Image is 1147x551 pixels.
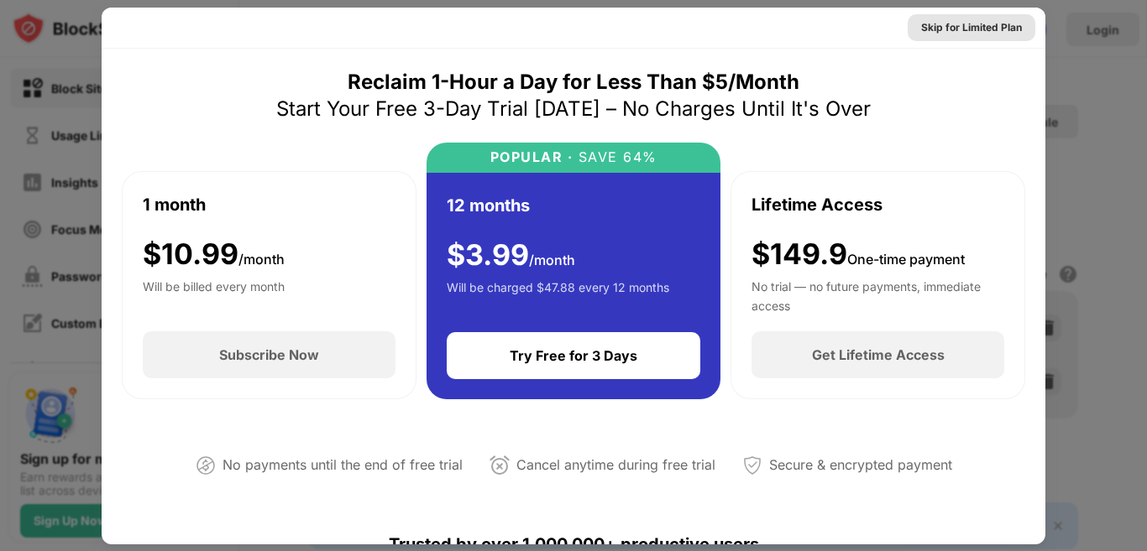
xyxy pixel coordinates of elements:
div: 1 month [143,192,206,217]
div: $149.9 [752,237,965,272]
div: POPULAR · [490,149,573,165]
div: $ 10.99 [143,237,285,272]
div: 12 months [447,193,530,218]
div: No payments until the end of free trial [223,453,463,477]
img: secured-payment [742,455,762,476]
div: Cancel anytime during free trial [516,453,715,477]
div: Secure & encrypted payment [769,453,952,477]
div: Try Free for 3 Days [510,347,637,364]
div: No trial — no future payments, immediate access [752,278,1004,311]
div: $ 3.99 [447,238,575,273]
div: Will be billed every month [143,278,285,311]
div: Skip for Limited Plan [921,19,1022,36]
div: Start Your Free 3-Day Trial [DATE] – No Charges Until It's Over [276,96,871,122]
img: not-paying [196,455,216,476]
span: One-time payment [847,251,965,268]
div: Reclaim 1-Hour a Day for Less Than $5/Month [348,69,799,96]
div: Lifetime Access [752,192,883,217]
img: cancel-anytime [490,455,510,476]
div: Will be charged $47.88 every 12 months [447,278,669,312]
div: Subscribe Now [219,346,319,363]
span: /month [529,252,575,268]
div: Get Lifetime Access [812,346,945,363]
span: /month [238,251,285,268]
div: SAVE 64% [573,149,657,165]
